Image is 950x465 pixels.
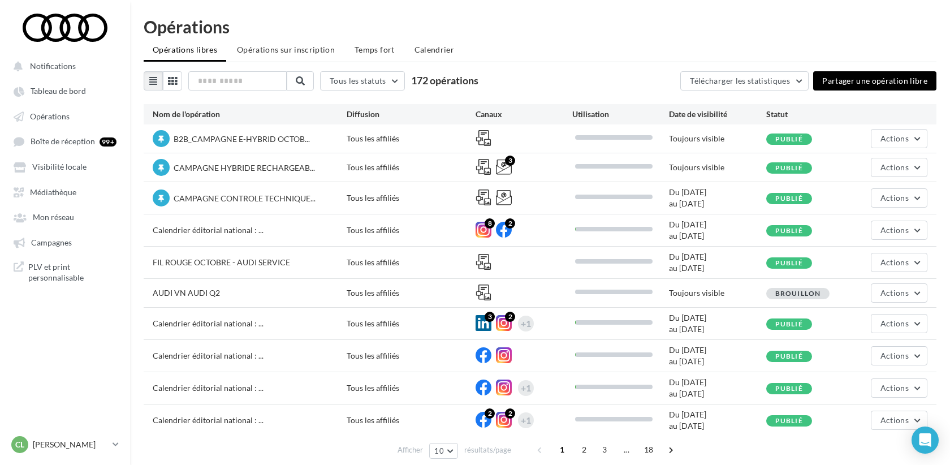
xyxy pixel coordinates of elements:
span: Actions [880,134,909,143]
a: Cl [PERSON_NAME] [9,434,121,455]
button: Actions [871,346,927,365]
span: Actions [880,162,909,172]
div: 8 [485,218,495,229]
span: 2 [575,441,593,459]
span: Actions [880,415,909,425]
span: 172 opérations [411,74,478,87]
span: Calendrier éditorial national : ... [153,318,264,328]
span: Actions [880,351,909,360]
button: Tous les statuts [320,71,405,91]
span: Calendrier éditorial national : ... [153,351,264,360]
span: Tous les statuts [330,76,386,85]
a: Médiathèque [7,182,123,202]
div: Tous les affiliés [347,350,476,361]
span: Calendrier éditorial national : ... [153,415,264,425]
span: Calendrier [414,45,455,54]
button: Actions [871,411,927,430]
button: Actions [871,158,927,177]
span: Campagnes [31,238,72,247]
div: Toujours visible [669,162,766,173]
span: Visibilité locale [32,162,87,172]
span: PLV et print personnalisable [28,261,116,283]
a: Boîte de réception 99+ [7,131,123,152]
span: Publié [775,352,803,360]
div: Du [DATE] au [DATE] [669,312,766,335]
span: Actions [880,383,909,393]
div: 2 [505,312,515,322]
span: Temps fort [355,45,395,54]
button: Actions [871,314,927,333]
div: Tous les affiliés [347,257,476,268]
button: Actions [871,283,927,303]
span: Actions [880,193,909,203]
span: Cl [15,439,24,450]
div: Statut [766,109,863,120]
div: Nom de l'opération [153,109,347,120]
span: FIL ROUGE OCTOBRE - AUDI SERVICE [153,257,290,267]
span: Boîte de réception [31,137,95,147]
div: 3 [485,312,495,322]
div: Tous les affiliés [347,382,476,394]
button: Actions [871,188,927,208]
div: Toujours visible [669,287,766,299]
div: Du [DATE] au [DATE] [669,219,766,242]
span: Publié [775,320,803,328]
span: 18 [640,441,658,459]
div: Tous les affiliés [347,225,476,236]
a: Opérations [7,106,123,126]
a: Mon réseau [7,206,123,227]
span: Publié [775,416,803,425]
span: AUDI VN AUDI Q2 [153,288,220,298]
a: Campagnes [7,232,123,252]
span: Actions [880,318,909,328]
span: Médiathèque [30,187,76,197]
div: Opérations [144,18,936,35]
div: +1 [521,380,531,396]
span: Brouillon [775,289,821,298]
div: Du [DATE] au [DATE] [669,409,766,432]
div: Diffusion [347,109,476,120]
span: CAMPAGNE HYBRIDE RECHARGEAB... [174,163,315,173]
span: CAMPAGNE CONTROLE TECHNIQUE... [174,193,316,203]
span: B2B_CAMPAGNE E-HYBRID OCTOB... [174,134,310,144]
button: Partager une opération libre [813,71,936,91]
div: Du [DATE] au [DATE] [669,345,766,367]
a: Visibilité locale [7,156,123,176]
span: Télécharger les statistiques [690,76,790,85]
span: Publié [775,135,803,143]
div: Tous les affiliés [347,162,476,173]
div: Tous les affiliés [347,415,476,426]
div: 99+ [100,137,116,147]
button: Actions [871,253,927,272]
a: Tableau de bord [7,80,123,101]
span: 3 [595,441,614,459]
div: +1 [521,316,531,331]
div: Du [DATE] au [DATE] [669,187,766,209]
div: Du [DATE] au [DATE] [669,377,766,399]
div: Utilisation [572,109,669,120]
div: 3 [505,156,515,166]
span: Actions [880,257,909,267]
button: 10 [429,443,458,459]
button: Notifications [7,55,119,76]
div: Tous les affiliés [347,192,476,204]
span: Mon réseau [33,213,74,222]
div: Open Intercom Messenger [912,427,939,454]
div: Canaux [476,109,572,120]
p: [PERSON_NAME] [33,439,108,450]
div: Toujours visible [669,133,766,144]
button: Actions [871,129,927,148]
div: +1 [521,412,531,428]
div: Du [DATE] au [DATE] [669,251,766,274]
span: 1 [553,441,571,459]
span: Actions [880,225,909,235]
span: Publié [775,226,803,235]
span: 10 [434,446,444,455]
div: Tous les affiliés [347,318,476,329]
div: Tous les affiliés [347,133,476,144]
span: Afficher [398,445,423,455]
span: Actions [880,288,909,298]
span: Opérations [30,111,70,121]
span: Publié [775,259,803,267]
a: PLV et print personnalisable [7,257,123,288]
